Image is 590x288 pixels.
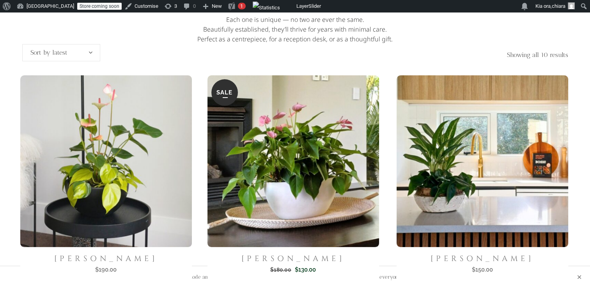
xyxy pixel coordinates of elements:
[472,266,493,273] bdi: 150.00
[253,2,280,14] img: Views over 48 hours. Click for more Jetpack Stats.
[207,75,379,247] img: BEATRICE
[295,266,298,273] span: $
[295,44,568,68] p: Showing all 10 results
[295,266,316,273] bdi: 130.00
[20,253,192,265] h6: [PERSON_NAME]
[270,267,291,273] bdi: 180.00
[20,75,192,247] img: ISABELLA
[270,267,274,273] span: $
[216,89,232,96] span: Sale
[552,3,565,9] span: chiara
[397,253,568,265] h6: [PERSON_NAME]
[95,266,117,273] bdi: 190.00
[77,3,122,10] a: Store coming soon
[95,266,99,273] span: $
[397,75,568,247] img: CLARA
[207,75,379,247] a: Sale BEATRICE
[240,3,243,9] span: 1
[23,44,100,61] span: Sort by latest
[207,253,379,265] h6: [PERSON_NAME]
[472,266,475,273] span: $
[22,15,568,44] p: Each one is unique — no two are ever the same. Beautifully established, they’ll thrive for years ...
[22,44,100,61] span: Sort by latest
